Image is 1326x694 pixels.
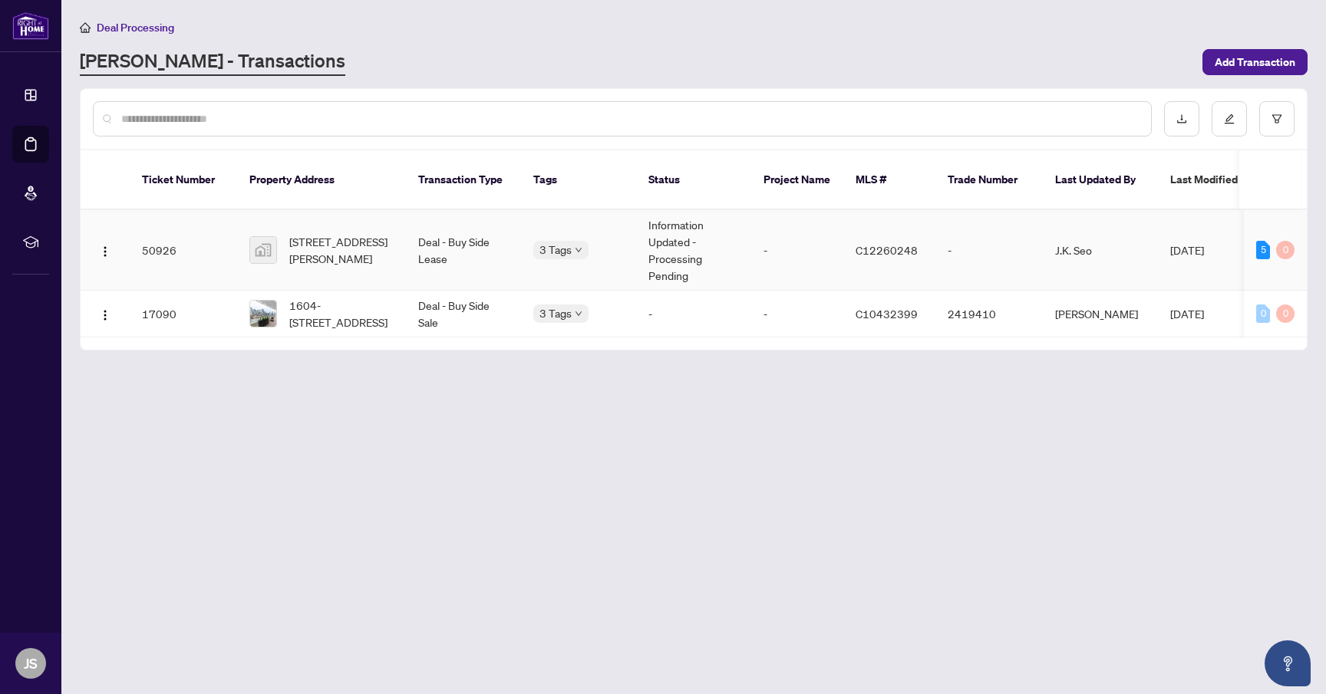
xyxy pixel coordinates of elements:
img: Logo [99,245,111,258]
td: - [935,210,1043,291]
td: 17090 [130,291,237,337]
td: - [751,291,843,337]
th: Ticket Number [130,150,237,210]
th: Project Name [751,150,843,210]
td: Deal - Buy Side Lease [406,210,521,291]
td: 50926 [130,210,237,291]
span: C12260248 [856,243,918,257]
span: download [1176,113,1187,124]
th: Transaction Type [406,150,521,210]
td: [PERSON_NAME] [1043,291,1158,337]
span: [STREET_ADDRESS][PERSON_NAME] [289,233,394,267]
span: edit [1224,113,1235,124]
th: Trade Number [935,150,1043,210]
span: [DATE] [1170,243,1204,257]
span: 1604-[STREET_ADDRESS] [289,297,394,331]
th: MLS # [843,150,935,210]
img: Logo [99,309,111,321]
img: logo [12,12,49,40]
th: Tags [521,150,636,210]
img: thumbnail-img [250,237,276,263]
a: [PERSON_NAME] - Transactions [80,48,345,76]
div: 0 [1276,304,1295,323]
td: - [751,210,843,291]
span: filter [1272,113,1282,124]
button: Logo [93,301,117,326]
th: Property Address [237,150,406,210]
button: Logo [93,238,117,262]
th: Last Updated By [1043,150,1158,210]
button: download [1164,101,1199,136]
td: 2419410 [935,291,1043,337]
span: [DATE] [1170,307,1204,321]
td: - [636,291,751,337]
span: 3 Tags [539,241,572,258]
td: Information Updated - Processing Pending [636,210,751,291]
span: 3 Tags [539,304,572,322]
span: down [575,310,582,317]
span: Add Transaction [1215,50,1295,74]
button: Open asap [1265,640,1311,686]
span: Deal Processing [97,21,174,35]
th: Status [636,150,751,210]
div: 5 [1256,241,1270,259]
span: JS [24,653,38,674]
img: thumbnail-img [250,301,276,327]
div: 0 [1276,241,1295,259]
th: Last Modified Date [1158,150,1296,210]
td: Deal - Buy Side Sale [406,291,521,337]
span: Last Modified Date [1170,171,1264,188]
span: home [80,22,91,33]
div: 0 [1256,304,1270,323]
button: Add Transaction [1202,49,1308,75]
button: edit [1212,101,1247,136]
span: C10432399 [856,307,918,321]
span: down [575,246,582,254]
button: filter [1259,101,1295,136]
td: J.K. Seo [1043,210,1158,291]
